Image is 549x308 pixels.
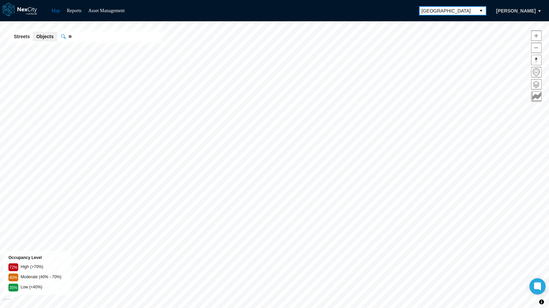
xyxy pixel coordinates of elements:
[8,263,18,271] div: 72%
[8,284,18,291] div: 35%
[531,43,541,53] span: Zoom out
[422,7,473,14] span: [GEOGRAPHIC_DATA]
[3,298,11,306] a: Mapbox homepage
[33,32,57,41] button: Objects
[14,33,30,40] span: Streets
[51,8,60,13] a: Map
[21,274,66,281] div: Moderate (40% - 70%)
[531,79,542,90] button: Layers management
[476,6,486,16] button: select
[531,31,541,41] span: Zoom in
[531,30,542,41] button: Zoom in
[21,284,66,291] div: Low (<40%)
[540,298,544,306] span: Toggle attribution
[496,7,536,14] span: [PERSON_NAME]
[8,254,66,261] div: Occupancy Level
[531,55,542,65] button: Reset bearing to north
[531,91,542,102] button: Key metrics
[88,8,125,13] a: Asset Management
[36,33,53,40] span: Objects
[531,43,542,53] button: Zoom out
[531,55,541,65] span: Reset bearing to north
[8,274,18,281] div: 40%
[538,298,546,306] button: Toggle attribution
[489,5,543,17] button: [PERSON_NAME]
[10,32,33,41] button: Streets
[21,263,66,271] div: High (>70%)
[531,67,542,77] button: Home
[67,8,82,13] a: Reports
